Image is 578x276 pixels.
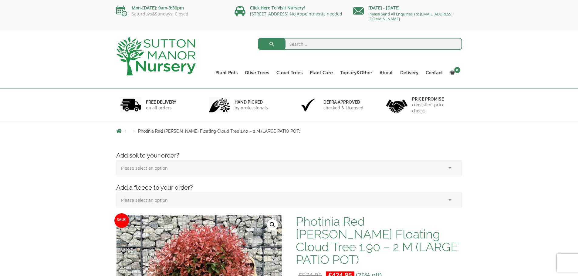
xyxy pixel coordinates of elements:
[296,215,462,266] h1: Photinia Red [PERSON_NAME] Floating Cloud Tree 1.90 – 2 M (LARGE PATIO POT)
[298,97,319,113] img: 3.jpg
[146,105,176,111] p: on all orders
[258,38,462,50] input: Search...
[422,68,447,77] a: Contact
[273,68,306,77] a: Cloud Trees
[209,97,230,113] img: 2.jpg
[412,102,458,114] p: consistent price checks
[353,4,462,12] p: [DATE] - [DATE]
[386,96,407,114] img: 4.jpg
[323,105,363,111] p: checked & Licensed
[212,68,241,77] a: Plant Pots
[323,99,363,105] h6: Defra approved
[112,151,467,160] h4: Add soil to your order?
[235,105,268,111] p: by professionals
[116,12,225,16] p: Saturdays&Sundays: Closed
[336,68,376,77] a: Topiary&Other
[447,68,462,77] a: 0
[306,68,336,77] a: Plant Care
[250,5,305,11] a: Click Here To Visit Nursery!
[138,129,300,134] span: Photinia Red [PERSON_NAME] Floating Cloud Tree 1.90 – 2 M (LARGE PATIO POT)
[397,68,422,77] a: Delivery
[454,67,460,73] span: 0
[235,99,268,105] h6: hand picked
[112,183,467,192] h4: Add a fleece to your order?
[116,4,225,12] p: Mon-[DATE]: 9am-3:30pm
[376,68,397,77] a: About
[146,99,176,105] h6: FREE DELIVERY
[116,36,196,75] img: logo
[120,97,141,113] img: 1.jpg
[267,219,278,230] a: View full-screen image gallery
[114,213,129,228] span: Sale!
[250,11,342,17] a: [STREET_ADDRESS] No Appointments needed
[241,68,273,77] a: Olive Trees
[116,128,462,133] nav: Breadcrumbs
[368,11,452,22] a: Please Send All Enquiries To: [EMAIL_ADDRESS][DOMAIN_NAME]
[412,96,458,102] h6: Price promise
